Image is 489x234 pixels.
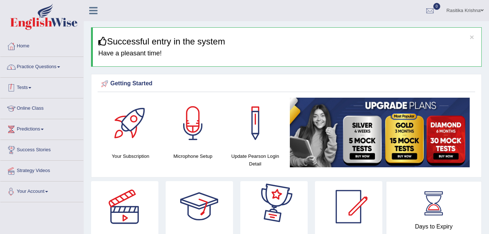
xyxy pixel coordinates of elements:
h4: Have a pleasant time! [98,50,476,57]
span: 0 [433,3,441,10]
h4: Update Pearson Login Detail [228,152,283,168]
img: small5.jpg [290,98,470,167]
a: Online Class [0,98,83,117]
h3: Successful entry in the system [98,37,476,46]
a: Success Stories [0,140,83,158]
a: Predictions [0,119,83,137]
button: × [470,33,474,41]
div: Getting Started [99,78,473,89]
a: Your Account [0,182,83,200]
a: Strategy Videos [0,161,83,179]
a: Practice Questions [0,57,83,75]
a: Tests [0,78,83,96]
h4: Days to Expiry [394,223,473,230]
a: Home [0,36,83,54]
h4: Microphone Setup [165,152,220,160]
h4: Your Subscription [103,152,158,160]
